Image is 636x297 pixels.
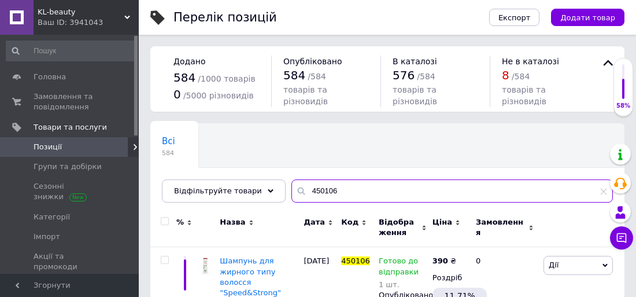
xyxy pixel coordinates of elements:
span: товарів та різновидів [283,85,328,106]
span: / 1000 товарів [198,74,255,83]
span: Опубліковано [283,57,342,66]
span: 576 [393,68,415,82]
button: Додати товар [551,9,624,26]
span: / 5000 різновидів [183,91,254,100]
div: ₴ [432,256,456,266]
span: 8 [502,68,509,82]
span: Головна [34,72,66,82]
div: Ваш ID: 3941043 [38,17,139,28]
span: Акції та промокоди [34,251,107,272]
span: Назва [220,217,245,228]
span: Дії [549,261,559,269]
span: Товари та послуги [34,122,107,133]
span: Замовлення [476,217,526,238]
span: Код [341,217,358,228]
span: Дата [304,217,325,228]
span: В каталозі [393,57,437,66]
input: Пошук по назві позиції, артикулу і пошуковим запитам [291,179,613,203]
span: Сезонні знижки [34,181,107,202]
span: Всі [162,136,175,146]
span: / 584 [512,72,530,81]
div: Роздріб [432,273,466,283]
span: % [176,217,184,228]
span: / 584 [417,72,435,81]
span: Експорт [498,13,531,22]
span: Замовлення та повідомлення [34,91,107,112]
span: Додати товар [560,13,615,22]
span: Імпорт [34,232,60,242]
img: Шампунь для жирного типу волосся "Speed&Strong" Restorex, 500 мл [197,256,214,276]
span: KL-beauty [38,7,124,17]
span: Відображення [379,217,419,238]
span: Додано [173,57,205,66]
span: товарів та різновидів [502,85,546,106]
span: 0 [173,87,181,101]
div: Перелік позицій [173,12,277,24]
button: Експорт [489,9,540,26]
span: / 584 [308,72,326,81]
div: 1 шт. [379,280,427,289]
span: Ціна [432,217,452,228]
b: 390 [432,256,448,265]
input: Пошук [6,41,136,61]
span: Не в каталозі [502,57,559,66]
span: Групи та добірки [34,162,102,172]
span: 450106 [341,256,370,265]
span: Категорії [34,212,70,222]
span: Позиції [34,142,62,152]
span: товарів та різновидів [393,85,437,106]
span: 584 [162,149,175,157]
span: Готово до відправки [379,256,419,279]
span: 584 [283,68,305,82]
button: Чат з покупцем [610,226,633,250]
span: Відфільтруйте товари [174,186,262,195]
div: 58% [614,102,633,110]
span: 584 [173,71,195,85]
